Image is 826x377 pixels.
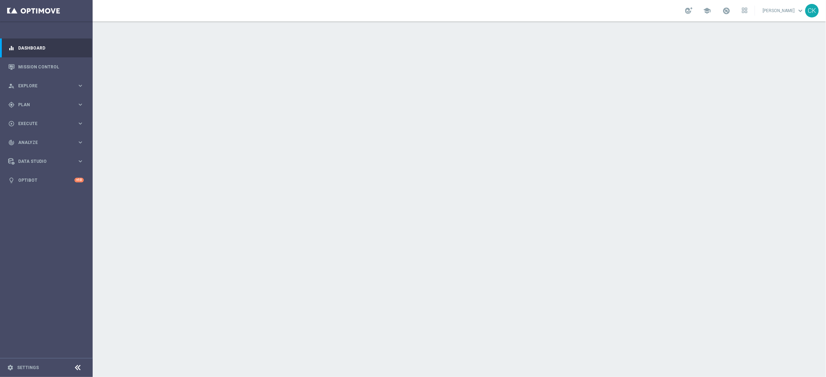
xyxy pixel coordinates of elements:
button: person_search Explore keyboard_arrow_right [8,83,84,89]
i: keyboard_arrow_right [77,158,84,165]
a: Dashboard [18,38,84,57]
button: equalizer Dashboard [8,45,84,51]
span: keyboard_arrow_down [797,7,805,15]
i: play_circle_outline [8,120,15,127]
div: Explore [8,83,77,89]
button: lightbulb Optibot +10 [8,177,84,183]
div: Plan [8,102,77,108]
div: Dashboard [8,38,84,57]
button: track_changes Analyze keyboard_arrow_right [8,140,84,145]
i: keyboard_arrow_right [77,120,84,127]
i: track_changes [8,139,15,146]
span: Explore [18,84,77,88]
span: Plan [18,103,77,107]
span: Analyze [18,140,77,145]
div: CK [805,4,819,17]
button: Data Studio keyboard_arrow_right [8,159,84,164]
span: Data Studio [18,159,77,164]
div: Execute [8,120,77,127]
i: gps_fixed [8,102,15,108]
i: person_search [8,83,15,89]
i: keyboard_arrow_right [77,139,84,146]
div: Analyze [8,139,77,146]
button: play_circle_outline Execute keyboard_arrow_right [8,121,84,126]
span: school [703,7,711,15]
i: keyboard_arrow_right [77,82,84,89]
a: [PERSON_NAME]keyboard_arrow_down [762,5,805,16]
a: Optibot [18,171,74,190]
i: lightbulb [8,177,15,184]
div: Data Studio [8,158,77,165]
div: +10 [74,178,84,182]
i: keyboard_arrow_right [77,101,84,108]
a: Mission Control [18,57,84,76]
button: gps_fixed Plan keyboard_arrow_right [8,102,84,108]
div: Optibot [8,171,84,190]
a: Settings [17,366,39,370]
button: Mission Control [8,64,84,70]
div: Mission Control [8,57,84,76]
span: Execute [18,122,77,126]
i: settings [7,365,14,371]
i: equalizer [8,45,15,51]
